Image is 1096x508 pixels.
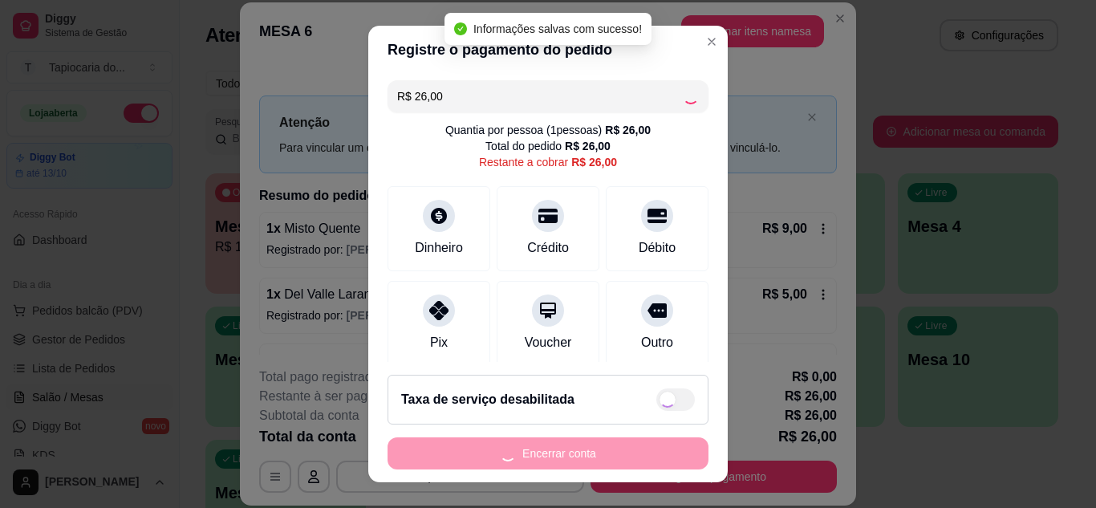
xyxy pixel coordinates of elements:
div: Crédito [527,238,569,258]
div: Dinheiro [415,238,463,258]
div: R$ 26,00 [605,122,651,138]
div: Total do pedido [485,138,611,154]
input: Ex.: hambúrguer de cordeiro [397,80,683,112]
span: Informações salvas com sucesso! [473,22,642,35]
div: Pix [430,333,448,352]
div: R$ 26,00 [571,154,617,170]
div: Loading [683,88,699,104]
div: Débito [639,238,676,258]
div: Restante a cobrar [479,154,617,170]
div: Quantia por pessoa ( 1 pessoas) [445,122,651,138]
div: Voucher [525,333,572,352]
div: Outro [641,333,673,352]
span: check-circle [454,22,467,35]
div: R$ 26,00 [565,138,611,154]
header: Registre o pagamento do pedido [368,26,728,74]
button: Close [699,29,725,55]
h2: Taxa de serviço desabilitada [401,390,574,409]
